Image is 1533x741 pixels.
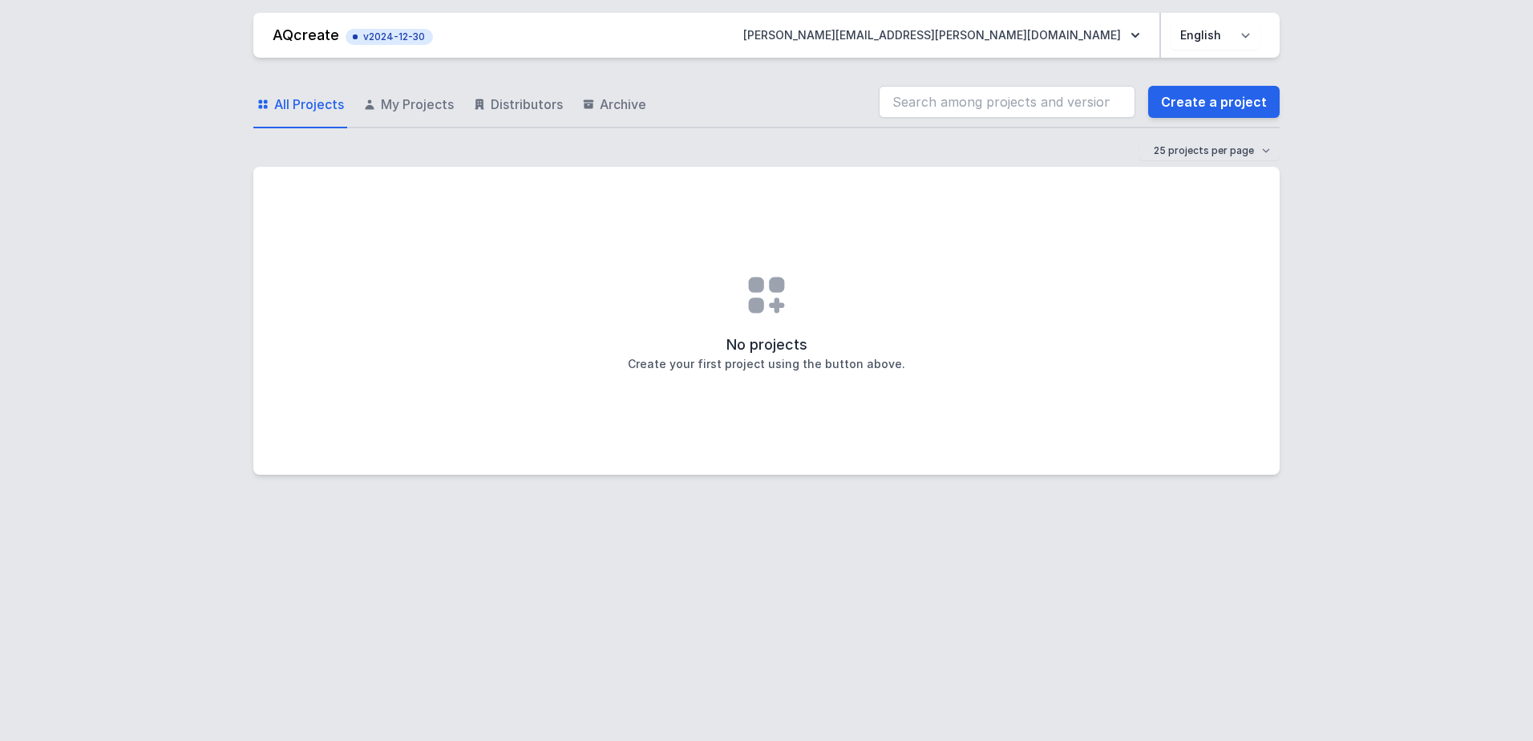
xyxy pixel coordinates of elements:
button: v2024-12-30 [346,26,433,45]
input: Search among projects and versions... [879,86,1135,118]
span: All Projects [274,95,344,114]
a: Distributors [470,82,566,128]
span: Distributors [491,95,563,114]
button: [PERSON_NAME][EMAIL_ADDRESS][PERSON_NAME][DOMAIN_NAME] [730,21,1153,50]
a: All Projects [253,82,347,128]
span: My Projects [381,95,454,114]
h2: No projects [726,334,807,356]
a: AQcreate [273,26,339,43]
a: My Projects [360,82,457,128]
a: Archive [579,82,649,128]
span: Archive [600,95,646,114]
h3: Create your first project using the button above. [628,356,905,372]
span: v2024-12-30 [354,30,425,43]
select: Choose language [1171,21,1260,50]
a: Create a project [1148,86,1280,118]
